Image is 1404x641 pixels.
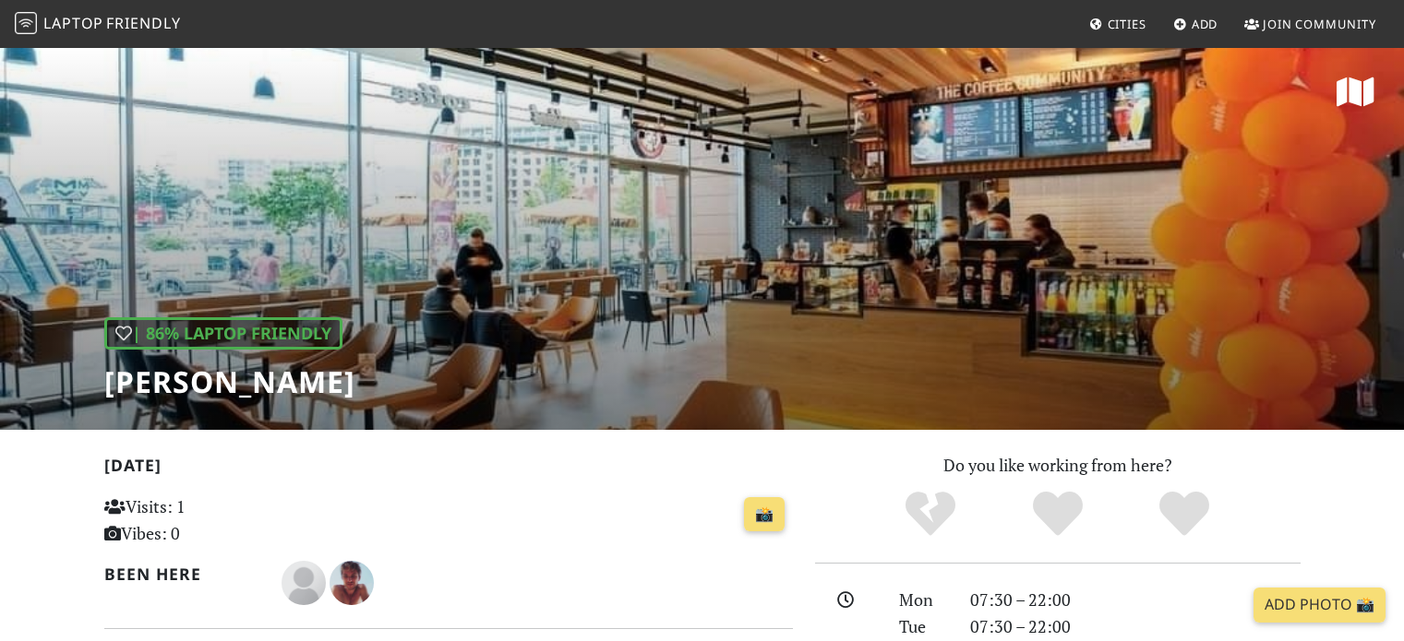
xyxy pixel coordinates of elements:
p: Do you like working from here? [815,452,1301,479]
img: LaptopFriendly [15,12,37,34]
h2: [DATE] [104,456,793,482]
span: Alex L [282,570,330,592]
div: Tue [888,613,958,640]
h2: Been here [104,564,260,584]
a: Add [1166,7,1226,41]
div: No [867,489,994,540]
img: blank-535327c66bd565773addf3077783bbfce4b00ec00e9fd257753287c682c7fa38.png [282,561,326,605]
span: Sergey Stamat [330,570,374,592]
h1: [PERSON_NAME] [104,364,355,399]
div: | 86% Laptop Friendly [104,317,342,350]
div: Definitely! [1121,489,1248,540]
span: Laptop [43,13,103,33]
a: Add Photo 📸 [1254,588,1386,623]
div: 07:30 – 22:00 [959,613,1312,640]
div: Mon [888,587,958,613]
div: Yes [994,489,1122,540]
span: Join Community [1263,16,1376,32]
a: Join Community [1237,7,1384,41]
p: Visits: 1 Vibes: 0 [104,493,319,547]
a: 📸 [744,497,785,532]
span: Friendly [106,13,180,33]
a: LaptopFriendly LaptopFriendly [15,8,181,41]
span: Cities [1108,16,1146,32]
span: Add [1192,16,1218,32]
div: 07:30 – 22:00 [959,587,1312,613]
img: 3465-sergey.jpg [330,561,374,605]
a: Cities [1082,7,1154,41]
